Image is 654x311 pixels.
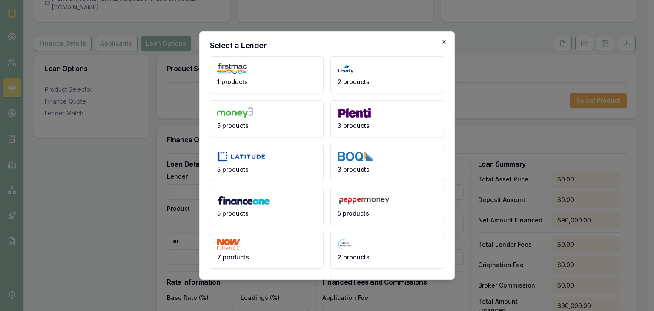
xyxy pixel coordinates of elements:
img: BOQ Finance [338,151,373,162]
button: 5 products [330,188,444,225]
span: 3 products [338,165,370,174]
img: Money3 [217,107,253,118]
span: 3 products [338,121,370,130]
span: 2 products [338,253,370,262]
span: 5 products [217,121,249,130]
h2: Select a Lender [210,42,444,49]
button: 3 products [330,100,444,137]
img: Finance One [217,195,270,206]
span: 5 products [217,165,249,174]
span: 5 products [217,209,249,218]
img: The Asset Financier [338,239,352,250]
button: 1 products [210,56,324,93]
img: Plenti [338,107,372,118]
button: 2 products [330,56,444,93]
span: 7 products [217,253,249,262]
img: Firstmac [217,63,248,74]
button: 5 products [210,144,324,181]
button: 7 products [210,232,324,269]
span: 2 products [338,78,370,86]
img: NOW Finance [217,239,240,250]
button: 5 products [210,188,324,225]
img: Pepper Money [338,195,391,206]
img: Latitude [217,151,266,162]
span: 1 products [217,78,248,86]
img: Liberty [338,63,354,74]
button: 3 products [330,144,444,181]
span: 5 products [338,209,369,218]
button: 5 products [210,100,324,137]
button: 2 products [330,232,444,269]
